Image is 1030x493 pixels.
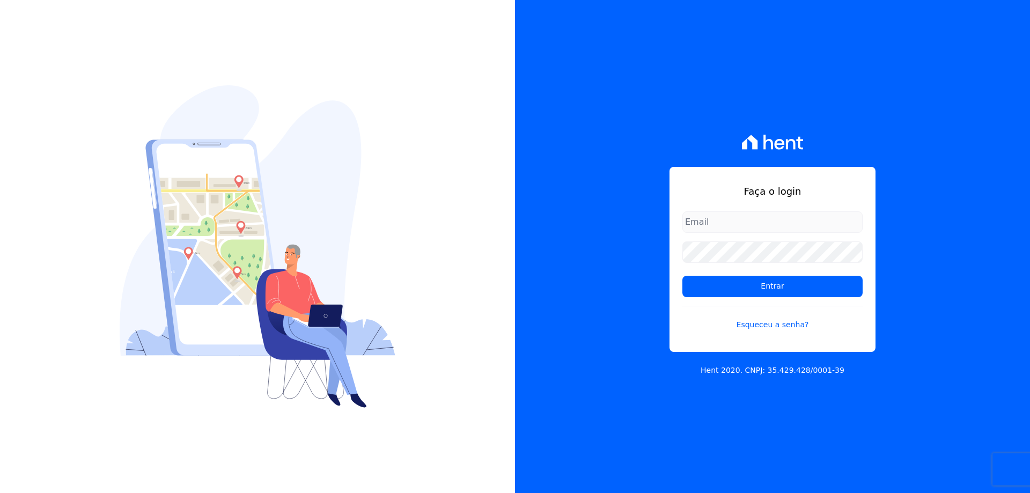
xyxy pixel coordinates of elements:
[682,276,863,297] input: Entrar
[120,85,395,408] img: Login
[682,306,863,330] a: Esqueceu a senha?
[682,211,863,233] input: Email
[701,365,844,376] p: Hent 2020. CNPJ: 35.429.428/0001-39
[682,184,863,198] h1: Faça o login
